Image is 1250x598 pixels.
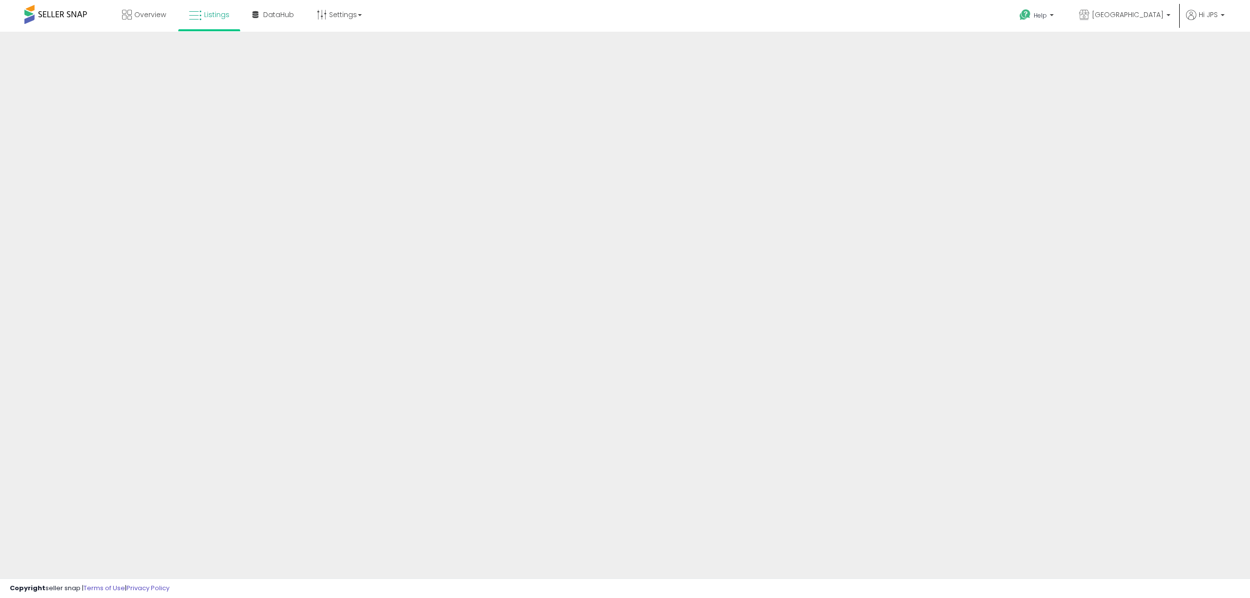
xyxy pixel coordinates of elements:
[1186,10,1225,32] a: Hi JPS
[1199,10,1218,20] span: Hi JPS
[1012,1,1063,32] a: Help
[263,10,294,20] span: DataHub
[1019,9,1031,21] i: Get Help
[134,10,166,20] span: Overview
[1092,10,1164,20] span: [GEOGRAPHIC_DATA]
[204,10,229,20] span: Listings
[1034,11,1047,20] span: Help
